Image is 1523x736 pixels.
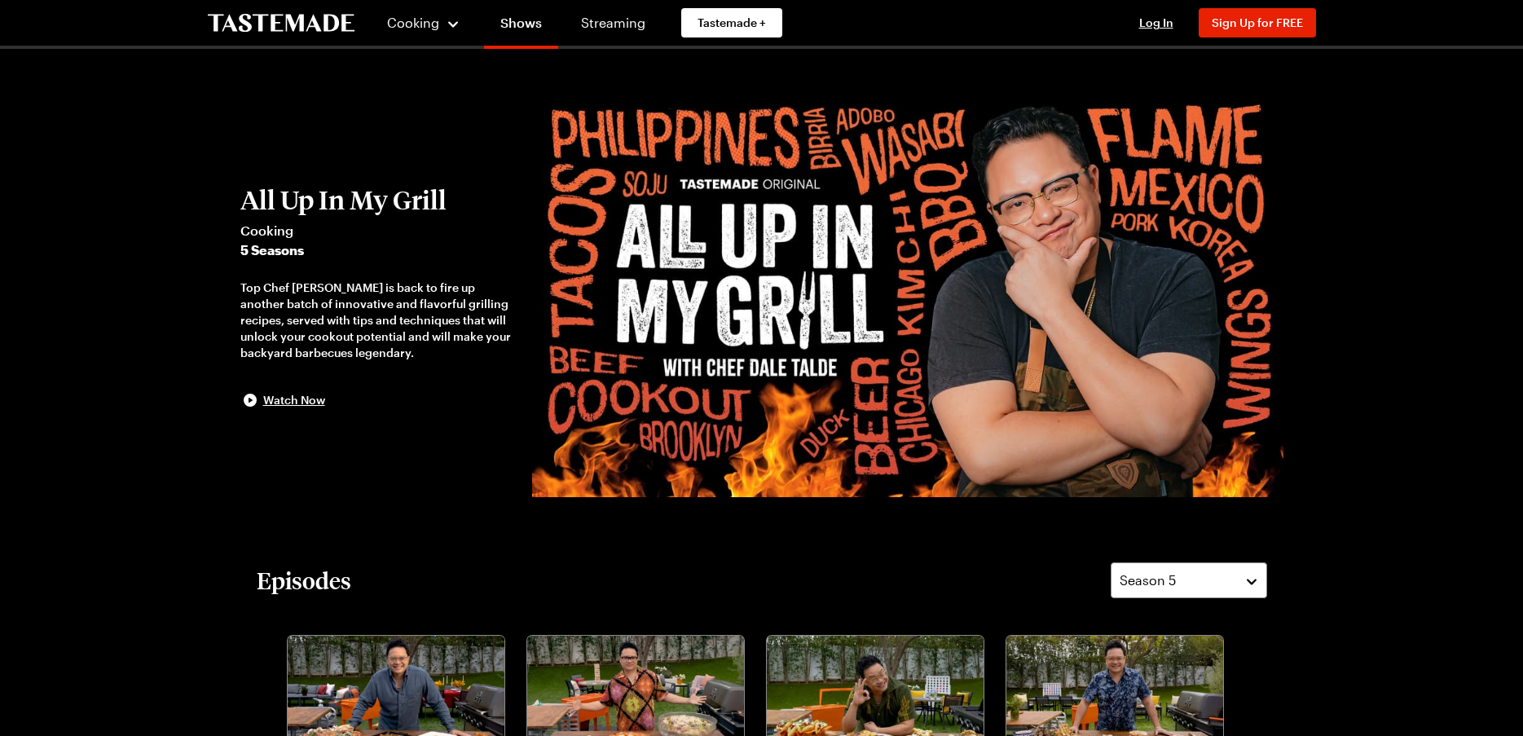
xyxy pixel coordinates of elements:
button: Season 5 [1111,562,1267,598]
span: Season 5 [1120,571,1176,590]
span: Cooking [387,15,439,30]
button: Sign Up for FREE [1199,8,1316,37]
span: Watch Now [263,392,325,408]
span: 5 Seasons [240,240,516,260]
span: Log In [1139,15,1173,29]
a: Tastemade + [681,8,782,37]
h2: Episodes [257,566,351,595]
button: All Up In My GrillCooking5 SeasonsTop Chef [PERSON_NAME] is back to fire up another batch of inno... [240,185,516,410]
div: Top Chef [PERSON_NAME] is back to fire up another batch of innovative and flavorful grilling reci... [240,280,516,361]
h2: All Up In My Grill [240,185,516,214]
span: Sign Up for FREE [1212,15,1303,29]
a: To Tastemade Home Page [208,14,354,33]
span: Cooking [240,221,516,240]
span: Tastemade + [698,15,766,31]
button: Log In [1124,15,1189,31]
img: All Up In My Grill [532,98,1283,497]
button: Cooking [387,3,461,42]
a: Shows [484,3,558,49]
